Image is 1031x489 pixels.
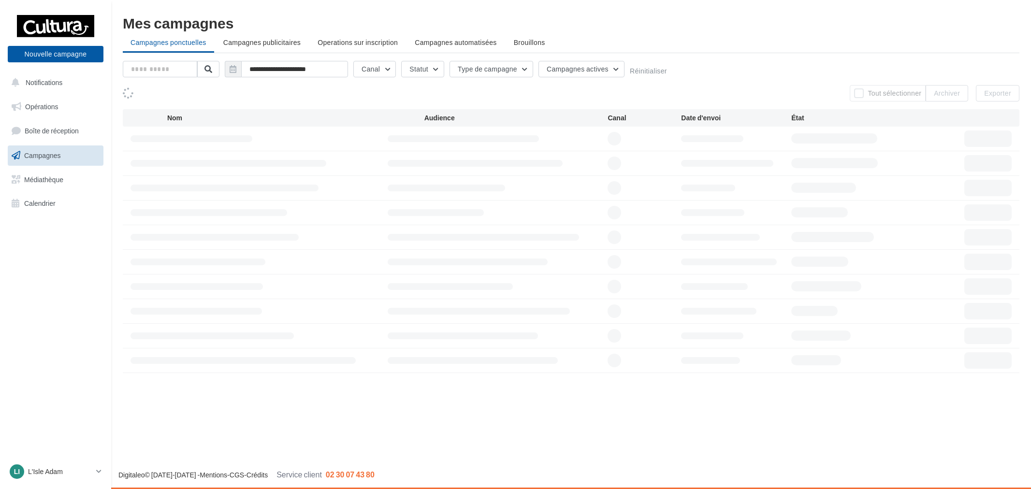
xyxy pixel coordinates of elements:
button: Archiver [926,85,968,101]
button: Exporter [976,85,1019,101]
button: Canal [353,61,396,77]
a: Mentions [200,471,227,479]
span: Campagnes [24,151,61,159]
a: Crédits [247,471,268,479]
a: Digitaleo [118,471,145,479]
span: LI [14,467,20,476]
a: Opérations [6,97,105,117]
span: Campagnes automatisées [415,38,496,46]
span: Operations sur inscription [318,38,398,46]
span: Campagnes actives [547,65,609,73]
button: Tout sélectionner [850,85,926,101]
div: Date d'envoi [681,113,791,123]
div: État [791,113,901,123]
div: Mes campagnes [123,15,1019,30]
span: Calendrier [24,199,56,207]
span: Médiathèque [24,175,63,183]
span: Opérations [25,102,58,111]
span: Boîte de réception [25,127,79,135]
div: Audience [424,113,608,123]
a: Boîte de réception [6,120,105,141]
span: 02 30 07 43 80 [326,470,375,479]
span: Campagnes publicitaires [223,38,301,46]
div: Canal [608,113,681,123]
a: LI L'Isle Adam [8,462,103,481]
button: Statut [401,61,444,77]
button: Campagnes actives [538,61,624,77]
button: Nouvelle campagne [8,46,103,62]
span: Service client [276,470,322,479]
button: Notifications [6,72,102,93]
a: CGS [230,471,244,479]
div: Nom [167,113,424,123]
a: Calendrier [6,193,105,214]
span: Brouillons [514,38,545,46]
a: Campagnes [6,145,105,166]
button: Réinitialiser [630,67,667,75]
span: © [DATE]-[DATE] - - - [118,471,375,479]
span: Notifications [26,78,62,86]
button: Type de campagne [450,61,533,77]
p: L'Isle Adam [28,467,92,476]
a: Médiathèque [6,170,105,190]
